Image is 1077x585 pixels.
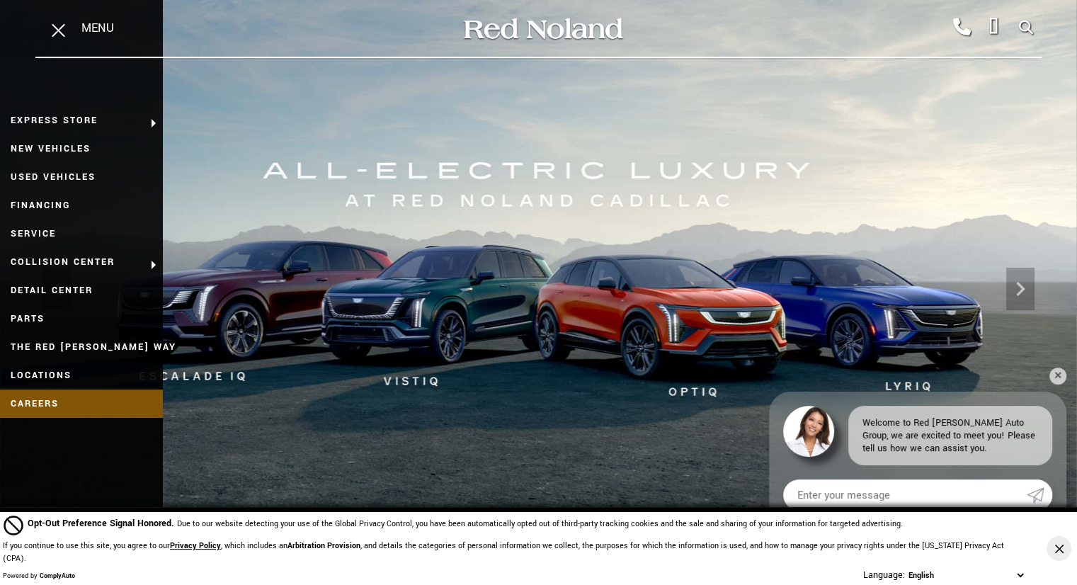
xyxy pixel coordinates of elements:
[863,570,905,580] div: Language:
[783,479,1027,511] input: Enter your message
[40,572,75,581] a: ComplyAuto
[3,572,75,581] div: Powered by
[3,540,1004,564] p: If you continue to use this site, you agree to our , which includes an , and details the categori...
[287,540,360,551] strong: Arbitration Provision
[28,516,903,531] div: Due to our website detecting your use of the Global Privacy Control, you have been automatically ...
[170,540,221,551] a: Privacy Policy
[1027,479,1052,511] a: Submit
[1047,536,1071,561] button: Close Button
[905,569,1027,582] select: Language Select
[28,517,177,530] span: Opt-Out Preference Signal Honored .
[848,406,1052,465] div: Welcome to Red [PERSON_NAME] Auto Group, we are excited to meet you! Please tell us how we can as...
[461,16,624,41] img: Red Noland Auto Group
[1006,268,1035,310] div: Next
[783,406,834,457] img: Agent profile photo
